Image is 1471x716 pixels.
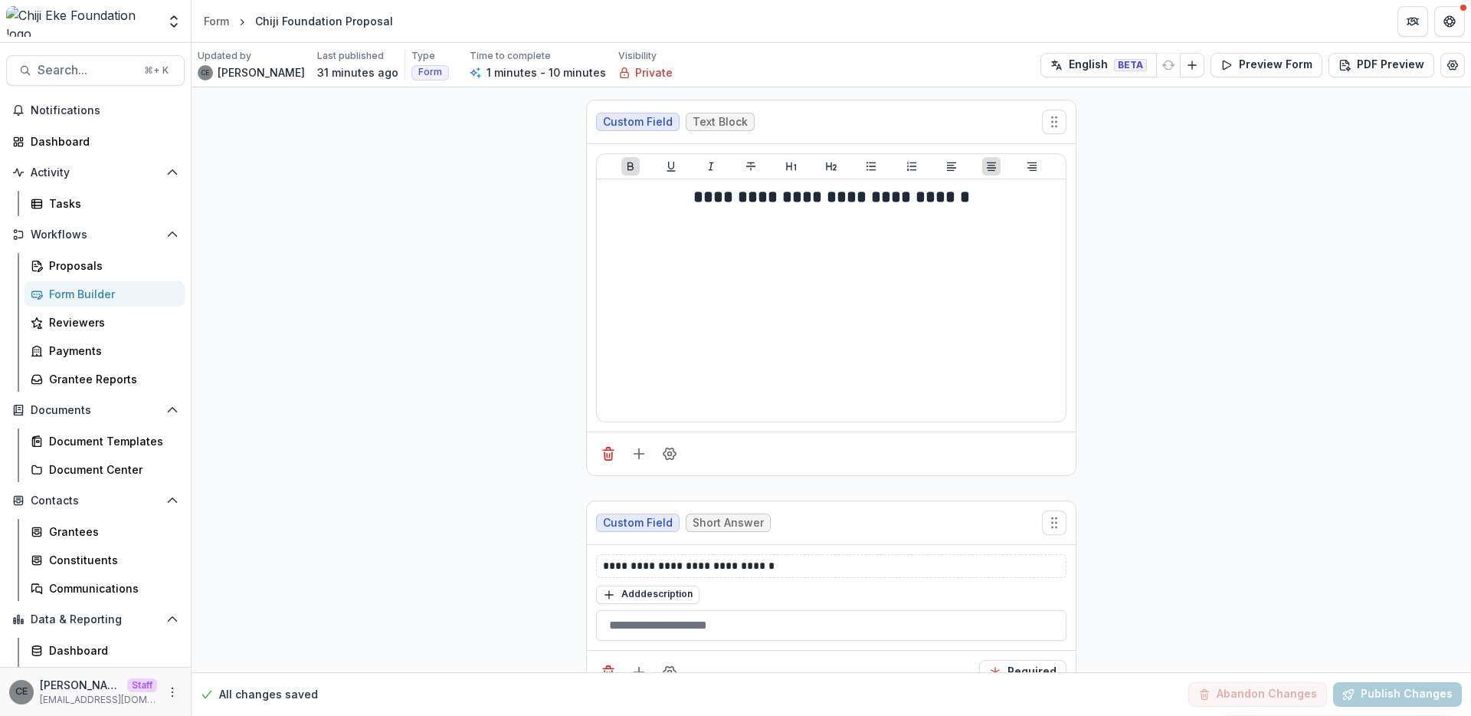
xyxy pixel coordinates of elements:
p: Updated by [198,49,251,63]
p: Time to complete [470,49,551,63]
div: Dashboard [49,642,172,659]
button: Strike [742,157,760,176]
div: Form [204,13,229,29]
button: Bullet List [862,157,880,176]
div: Constituents [49,552,172,568]
p: Last published [317,49,384,63]
a: Payments [25,338,185,363]
span: Documents [31,404,160,417]
nav: breadcrumb [198,10,399,32]
button: Required [979,660,1066,685]
a: Communications [25,576,185,601]
div: Chiji Eke [15,687,28,697]
button: Field Settings [657,660,682,685]
a: Grantee Reports [25,366,185,392]
button: English BETA [1040,53,1157,77]
span: Contacts [31,494,160,507]
button: Refresh Translation [1156,53,1181,77]
div: Grantee Reports [49,371,172,387]
p: Type [411,49,435,63]
div: Form Builder [49,286,172,302]
a: Form Builder [25,281,185,307]
a: Tasks [25,191,185,216]
button: Open Activity [6,160,185,185]
a: Document Templates [25,429,185,454]
a: Dashboard [6,129,185,154]
button: PDF Preview [1328,53,1434,77]
div: Dashboard [31,133,172,149]
span: Search... [38,63,135,77]
button: Align Left [942,157,961,176]
div: Tasks [49,195,172,212]
button: Partners [1397,6,1428,37]
span: Custom Field [603,116,673,129]
span: Data & Reporting [31,613,160,626]
span: Form [418,67,442,77]
div: Chiji Eke [201,70,209,76]
a: Document Center [25,457,185,482]
button: Open Documents [6,398,185,422]
button: Publish Changes [1333,682,1462,707]
button: Open Data & Reporting [6,607,185,632]
button: Open entity switcher [163,6,185,37]
div: Document Center [49,461,172,478]
button: Field Settings [657,442,682,466]
button: Open Contacts [6,488,185,513]
p: 1 minutes - 10 minutes [487,64,606,80]
button: More [163,683,182,701]
p: 31 minutes ago [317,64,398,80]
p: Visibility [618,49,657,63]
p: Staff [127,678,157,692]
div: Proposals [49,258,172,274]
button: Delete field [596,442,621,466]
img: Chiji Eke Foundation logo [6,6,157,37]
button: Add field [627,660,651,685]
span: Short Answer [693,517,764,530]
button: Notifications [6,98,185,123]
div: ⌘ + K [141,62,172,79]
span: Activity [31,166,160,179]
button: Edit Form Settings [1440,53,1465,77]
p: [PERSON_NAME] [40,677,121,693]
span: Text Block [693,116,748,129]
button: Bold [621,157,640,176]
a: Grantees [25,519,185,544]
p: [EMAIL_ADDRESS][DOMAIN_NAME] [40,693,157,707]
button: Preview Form [1211,53,1322,77]
p: [PERSON_NAME] [218,64,305,80]
button: Add Language [1180,53,1204,77]
div: Payments [49,343,172,359]
span: Custom Field [603,517,673,530]
a: Dashboard [25,638,185,663]
a: Form [198,10,235,32]
button: Delete field [596,660,621,685]
button: Add field [627,442,651,466]
button: Search... [6,55,185,86]
a: Proposals [25,253,185,278]
div: Reviewers [49,314,172,330]
div: Chiji Foundation Proposal [255,13,393,29]
button: Heading 1 [782,157,801,176]
a: Constituents [25,547,185,573]
button: Align Center [982,157,1001,176]
button: Ordered List [903,157,921,176]
button: Get Help [1434,6,1465,37]
span: Workflows [31,228,160,241]
button: Heading 2 [822,157,840,176]
button: Adddescription [596,586,699,604]
p: All changes saved [219,687,318,703]
span: Notifications [31,104,179,117]
button: Move field [1042,511,1066,535]
button: Abandon Changes [1188,682,1327,707]
div: Communications [49,580,172,596]
div: Document Templates [49,433,172,449]
a: Reviewers [25,310,185,335]
button: Align Right [1023,157,1041,176]
p: Private [635,64,673,80]
button: Open Workflows [6,222,185,247]
a: Data Report [25,666,185,691]
button: Move field [1042,110,1066,134]
button: Italicize [702,157,720,176]
button: Underline [662,157,680,176]
div: Grantees [49,524,172,540]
